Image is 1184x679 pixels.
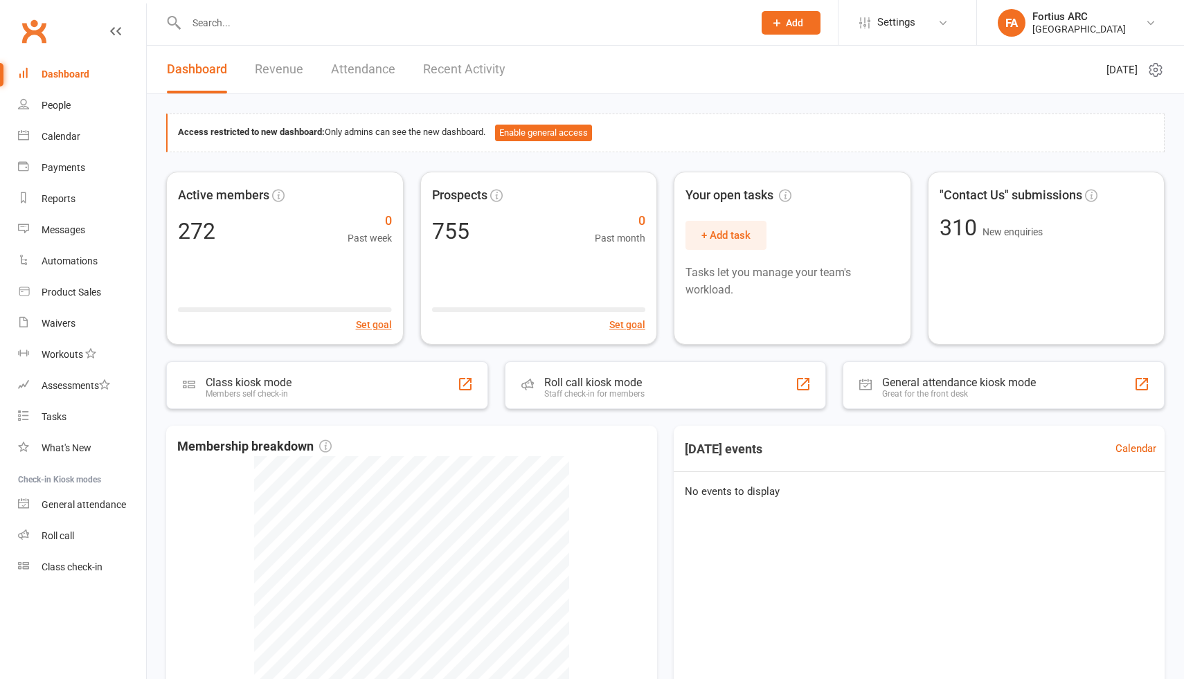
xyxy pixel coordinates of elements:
[42,255,98,266] div: Automations
[786,17,803,28] span: Add
[882,389,1036,399] div: Great for the front desk
[42,411,66,422] div: Tasks
[495,125,592,141] button: Enable general access
[42,380,110,391] div: Assessments
[595,230,645,246] span: Past month
[18,246,146,277] a: Automations
[42,193,75,204] div: Reports
[167,46,227,93] a: Dashboard
[998,9,1025,37] div: FA
[42,224,85,235] div: Messages
[877,7,915,38] span: Settings
[42,100,71,111] div: People
[42,561,102,572] div: Class check-in
[18,215,146,246] a: Messages
[206,389,291,399] div: Members self check-in
[595,211,645,231] span: 0
[42,499,126,510] div: General attendance
[1032,23,1126,35] div: [GEOGRAPHIC_DATA]
[685,185,791,206] span: Your open tasks
[609,317,645,332] button: Set goal
[348,230,392,246] span: Past week
[668,472,1170,511] div: No events to display
[432,220,469,242] div: 755
[178,127,325,137] strong: Access restricted to new dashboard:
[18,552,146,583] a: Class kiosk mode
[178,185,269,206] span: Active members
[42,69,89,80] div: Dashboard
[18,59,146,90] a: Dashboard
[18,433,146,464] a: What's New
[42,131,80,142] div: Calendar
[18,121,146,152] a: Calendar
[18,183,146,215] a: Reports
[1115,440,1156,457] a: Calendar
[182,13,744,33] input: Search...
[882,376,1036,389] div: General attendance kiosk mode
[18,370,146,401] a: Assessments
[42,287,101,298] div: Product Sales
[178,125,1154,141] div: Only admins can see the new dashboard.
[685,221,766,250] button: + Add task
[18,277,146,308] a: Product Sales
[178,220,215,242] div: 272
[674,437,773,462] h3: [DATE] events
[685,264,899,299] p: Tasks let you manage your team's workload.
[348,211,392,231] span: 0
[983,226,1043,237] span: New enquiries
[18,520,146,552] a: Roll call
[356,317,392,332] button: Set goal
[762,11,820,35] button: Add
[1032,10,1126,23] div: Fortius ARC
[177,437,332,457] span: Membership breakdown
[940,185,1082,206] span: "Contact Us" submissions
[544,376,645,389] div: Roll call kiosk mode
[42,162,85,173] div: Payments
[42,442,91,453] div: What's New
[940,215,983,241] span: 310
[432,185,487,206] span: Prospects
[18,401,146,433] a: Tasks
[18,339,146,370] a: Workouts
[18,152,146,183] a: Payments
[331,46,395,93] a: Attendance
[18,489,146,520] a: General attendance kiosk mode
[42,349,83,360] div: Workouts
[423,46,505,93] a: Recent Activity
[255,46,303,93] a: Revenue
[544,389,645,399] div: Staff check-in for members
[18,308,146,339] a: Waivers
[1106,62,1138,78] span: [DATE]
[206,376,291,389] div: Class kiosk mode
[17,14,51,48] a: Clubworx
[42,318,75,329] div: Waivers
[42,530,74,541] div: Roll call
[18,90,146,121] a: People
